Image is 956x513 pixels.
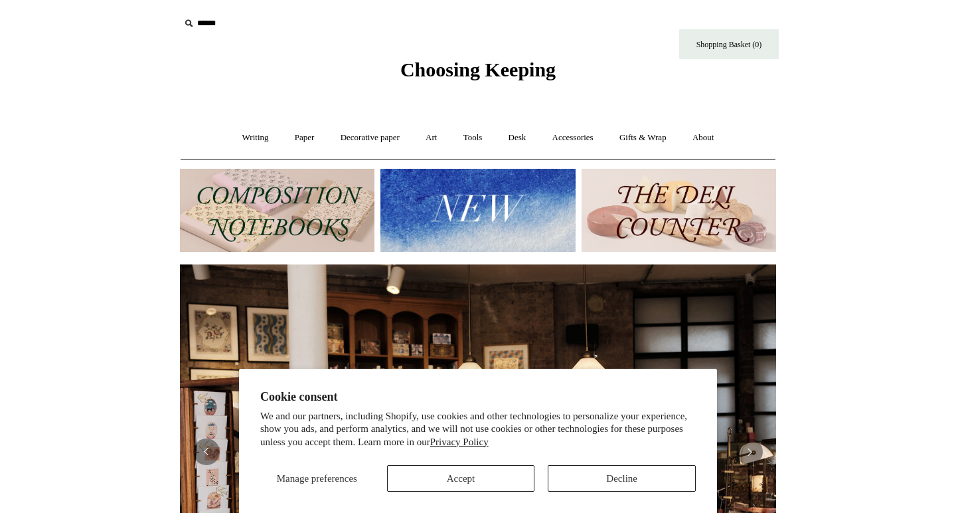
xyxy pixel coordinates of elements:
span: Manage preferences [277,473,357,484]
a: Gifts & Wrap [607,120,678,155]
a: Choosing Keeping [400,69,556,78]
span: Choosing Keeping [400,58,556,80]
a: Tools [451,120,495,155]
a: Desk [497,120,538,155]
img: 202302 Composition ledgers.jpg__PID:69722ee6-fa44-49dd-a067-31375e5d54ec [180,169,374,252]
a: Decorative paper [329,120,412,155]
button: Manage preferences [260,465,374,492]
a: About [680,120,726,155]
button: Previous [193,439,220,465]
button: Next [736,439,763,465]
img: New.jpg__PID:f73bdf93-380a-4a35-bcfe-7823039498e1 [380,169,575,252]
button: Decline [548,465,696,492]
a: Accessories [540,120,605,155]
a: Writing [230,120,281,155]
a: Privacy Policy [430,437,489,447]
button: Accept [387,465,535,492]
a: Paper [283,120,327,155]
a: Art [414,120,449,155]
p: We and our partners, including Shopify, use cookies and other technologies to personalize your ex... [260,410,696,449]
img: The Deli Counter [582,169,776,252]
a: Shopping Basket (0) [679,29,779,59]
h2: Cookie consent [260,390,696,404]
